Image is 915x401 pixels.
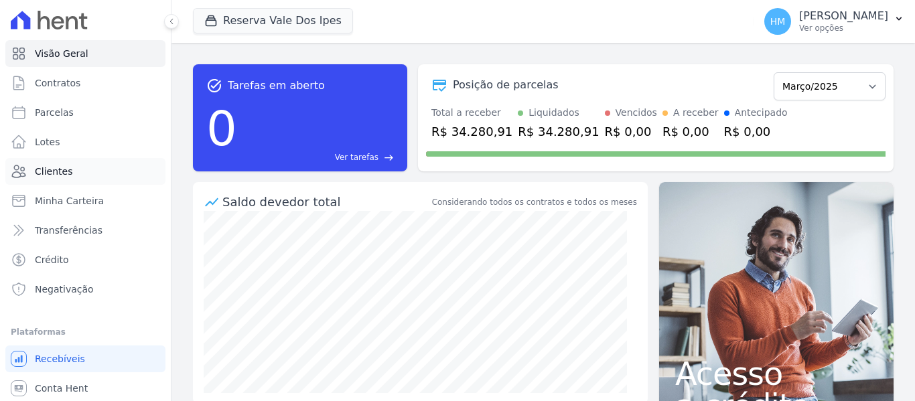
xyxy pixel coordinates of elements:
[431,106,512,120] div: Total a receber
[228,78,325,94] span: Tarefas em aberto
[453,77,559,93] div: Posição de parcelas
[35,135,60,149] span: Lotes
[206,78,222,94] span: task_alt
[799,23,888,33] p: Ver opções
[5,276,165,303] a: Negativação
[529,106,579,120] div: Liquidados
[384,153,394,163] span: east
[35,194,104,208] span: Minha Carteira
[605,123,657,141] div: R$ 0,00
[5,187,165,214] a: Minha Carteira
[5,129,165,155] a: Lotes
[35,165,72,178] span: Clientes
[673,106,719,120] div: A receber
[5,70,165,96] a: Contratos
[242,151,394,163] a: Ver tarefas east
[724,123,788,141] div: R$ 0,00
[675,357,877,390] span: Acesso
[11,324,160,340] div: Plataformas
[35,224,102,237] span: Transferências
[662,123,719,141] div: R$ 0,00
[35,382,88,395] span: Conta Hent
[35,47,88,60] span: Visão Geral
[770,17,786,26] span: HM
[5,158,165,185] a: Clientes
[5,217,165,244] a: Transferências
[432,196,637,208] div: Considerando todos os contratos e todos os meses
[35,76,80,90] span: Contratos
[616,106,657,120] div: Vencidos
[193,8,353,33] button: Reserva Vale Dos Ipes
[431,123,512,141] div: R$ 34.280,91
[5,99,165,126] a: Parcelas
[335,151,378,163] span: Ver tarefas
[735,106,788,120] div: Antecipado
[518,123,599,141] div: R$ 34.280,91
[799,9,888,23] p: [PERSON_NAME]
[35,253,69,266] span: Crédito
[5,40,165,67] a: Visão Geral
[35,283,94,296] span: Negativação
[222,193,429,211] div: Saldo devedor total
[35,352,85,366] span: Recebíveis
[35,106,74,119] span: Parcelas
[5,246,165,273] a: Crédito
[754,3,915,40] button: HM [PERSON_NAME] Ver opções
[206,94,237,163] div: 0
[5,345,165,372] a: Recebíveis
